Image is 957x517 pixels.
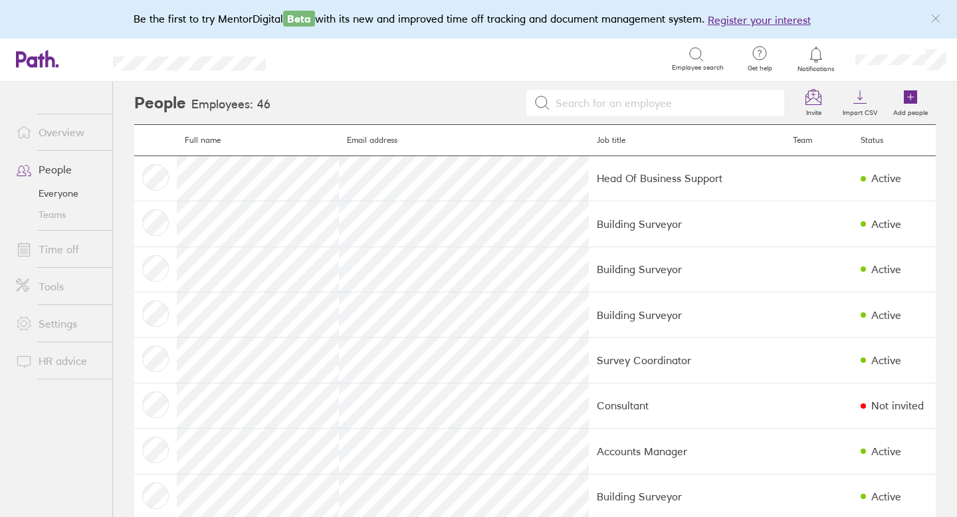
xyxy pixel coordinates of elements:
[134,11,824,28] div: Be the first to try MentorDigital with its new and improved time off tracking and document manage...
[871,172,901,184] div: Active
[795,65,838,73] span: Notifications
[177,125,339,156] th: Full name
[589,201,785,247] td: Building Surveyor
[785,125,852,156] th: Team
[5,273,112,300] a: Tools
[589,338,785,383] td: Survey Coordinator
[871,354,901,366] div: Active
[871,399,924,411] div: Not invited
[589,155,785,201] td: Head Of Business Support
[302,52,336,64] div: Search
[795,45,838,73] a: Notifications
[871,218,901,230] div: Active
[5,310,112,337] a: Settings
[871,309,901,321] div: Active
[589,429,785,474] td: Accounts Manager
[5,236,112,262] a: Time off
[885,82,936,124] a: Add people
[672,64,724,72] span: Employee search
[871,445,901,457] div: Active
[835,105,885,117] label: Import CSV
[798,105,829,117] label: Invite
[589,292,785,338] td: Building Surveyor
[589,383,785,428] td: Consultant
[792,82,835,124] a: Invite
[5,183,112,204] a: Everyone
[5,119,112,146] a: Overview
[5,156,112,183] a: People
[738,64,782,72] span: Get help
[708,12,811,28] button: Register your interest
[885,105,936,117] label: Add people
[589,125,785,156] th: Job title
[191,98,270,112] h3: Employees: 46
[835,82,885,124] a: Import CSV
[853,125,936,156] th: Status
[339,125,589,156] th: Email address
[5,204,112,225] a: Teams
[589,247,785,292] td: Building Surveyor
[283,11,315,27] span: Beta
[134,82,186,124] h2: People
[550,90,777,116] input: Search for an employee
[5,348,112,374] a: HR advice
[871,490,901,502] div: Active
[871,263,901,275] div: Active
